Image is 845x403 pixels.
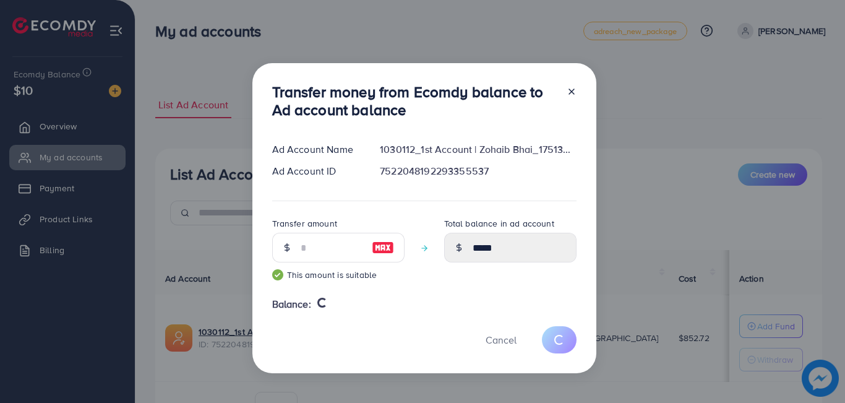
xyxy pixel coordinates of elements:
[272,83,557,119] h3: Transfer money from Ecomdy balance to Ad account balance
[262,164,371,178] div: Ad Account ID
[372,240,394,255] img: image
[470,326,532,353] button: Cancel
[272,217,337,230] label: Transfer amount
[370,142,586,157] div: 1030112_1st Account | Zohaib Bhai_1751363330022
[444,217,554,230] label: Total balance in ad account
[262,142,371,157] div: Ad Account Name
[486,333,517,347] span: Cancel
[370,164,586,178] div: 7522048192293355537
[272,297,311,311] span: Balance:
[272,269,405,281] small: This amount is suitable
[272,269,283,280] img: guide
